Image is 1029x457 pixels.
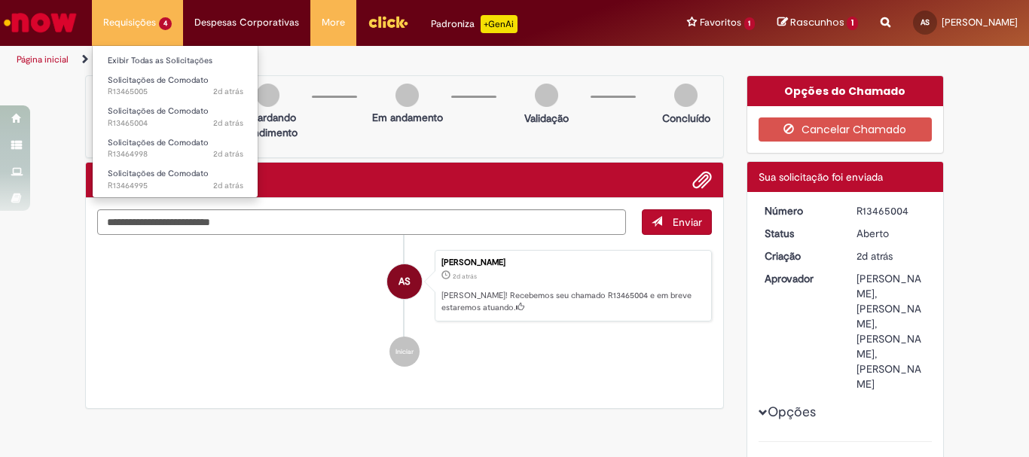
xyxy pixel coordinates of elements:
[17,53,69,66] a: Página inicial
[97,209,626,235] textarea: Digite sua mensagem aqui...
[194,15,299,30] span: Despesas Corporativas
[108,105,209,117] span: Solicitações de Comodato
[108,75,209,86] span: Solicitações de Comodato
[93,135,258,163] a: Aberto R13464998 : Solicitações de Comodato
[856,249,893,263] span: 2d atrás
[93,53,258,69] a: Exibir Todas as Solicitações
[372,110,443,125] p: Em andamento
[108,117,243,129] span: R13465004
[700,15,741,30] span: Favoritos
[856,271,927,391] div: [PERSON_NAME], [PERSON_NAME], [PERSON_NAME], [PERSON_NAME]
[213,86,243,97] span: 2d atrás
[753,226,846,241] dt: Status
[847,17,858,30] span: 1
[942,16,1018,29] span: [PERSON_NAME]
[92,45,258,198] ul: Requisições
[93,166,258,193] a: Aberto R13464995 : Solicitações de Comodato
[97,250,712,322] li: Alisson Dos Santos Silva
[441,290,704,313] p: [PERSON_NAME]! Recebemos seu chamado R13465004 e em breve estaremos atuando.
[481,15,518,33] p: +GenAi
[642,209,712,235] button: Enviar
[747,76,944,106] div: Opções do Chamado
[856,248,927,264] div: 30/08/2025 12:41:22
[231,110,304,140] p: Aguardando atendimento
[213,180,243,191] span: 2d atrás
[753,271,846,286] dt: Aprovador
[11,46,675,74] ul: Trilhas de página
[744,17,756,30] span: 1
[856,249,893,263] time: 30/08/2025 12:41:22
[431,15,518,33] div: Padroniza
[753,248,846,264] dt: Criação
[368,11,408,33] img: click_logo_yellow_360x200.png
[322,15,345,30] span: More
[213,148,243,160] span: 2d atrás
[108,168,209,179] span: Solicitações de Comodato
[213,117,243,129] span: 2d atrás
[256,84,279,107] img: img-circle-grey.png
[777,16,858,30] a: Rascunhos
[108,180,243,192] span: R13464995
[2,8,79,38] img: ServiceNow
[524,111,569,126] p: Validação
[856,226,927,241] div: Aberto
[108,148,243,160] span: R13464998
[790,15,844,29] span: Rascunhos
[103,15,156,30] span: Requisições
[662,111,710,126] p: Concluído
[535,84,558,107] img: img-circle-grey.png
[159,17,172,30] span: 4
[441,258,704,267] div: [PERSON_NAME]
[856,203,927,218] div: R13465004
[759,117,933,142] button: Cancelar Chamado
[387,264,422,299] div: Alisson Dos Santos Silva
[108,86,243,98] span: R13465005
[673,215,702,229] span: Enviar
[753,203,846,218] dt: Número
[674,84,698,107] img: img-circle-grey.png
[692,170,712,190] button: Adicionar anexos
[93,103,258,131] a: Aberto R13465004 : Solicitações de Comodato
[213,117,243,129] time: 30/08/2025 12:41:24
[453,272,477,281] span: 2d atrás
[213,180,243,191] time: 30/08/2025 12:38:43
[398,264,411,300] span: AS
[108,137,209,148] span: Solicitações de Comodato
[213,86,243,97] time: 30/08/2025 12:43:03
[93,72,258,100] a: Aberto R13465005 : Solicitações de Comodato
[759,170,883,184] span: Sua solicitação foi enviada
[97,235,712,382] ul: Histórico de tíquete
[921,17,930,27] span: AS
[453,272,477,281] time: 30/08/2025 12:41:22
[395,84,419,107] img: img-circle-grey.png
